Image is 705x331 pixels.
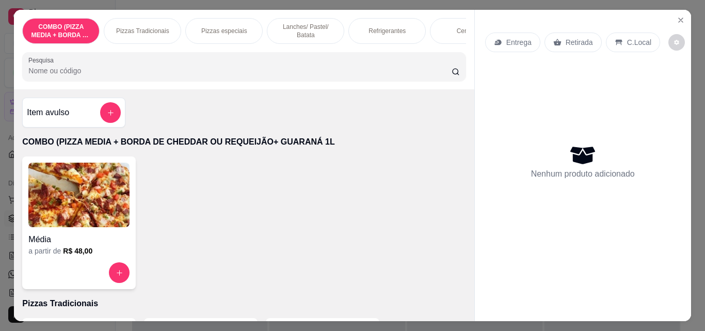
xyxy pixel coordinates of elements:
p: Entrega [506,37,532,48]
h6: R$ 48,00 [63,246,92,256]
p: Pizzas Tradicionais [22,297,466,310]
p: COMBO (PIZZA MEDIA + BORDA DE CHEDDAR OU REQUEIJÃO+ GUARANÁ 1L [31,23,91,39]
p: Pizzas Tradicionais [116,27,169,35]
p: C.Local [627,37,651,48]
p: Refrigerantes [368,27,406,35]
div: a partir de [28,246,130,256]
label: Pesquisa [28,56,57,65]
p: Nenhum produto adicionado [531,168,635,180]
button: decrease-product-quantity [668,34,685,51]
img: product-image [28,163,130,227]
p: Retirada [566,37,593,48]
p: Pizzas especiais [201,27,247,35]
button: add-separate-item [100,102,121,123]
p: COMBO (PIZZA MEDIA + BORDA DE CHEDDAR OU REQUEIJÃO+ GUARANÁ 1L [22,136,466,148]
p: Lanches/ Pastel/ Batata [276,23,335,39]
button: Close [672,12,689,28]
button: increase-product-quantity [109,262,130,283]
p: Cervejas [457,27,481,35]
input: Pesquisa [28,66,452,76]
h4: Item avulso [27,106,69,119]
h4: Média [28,233,130,246]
